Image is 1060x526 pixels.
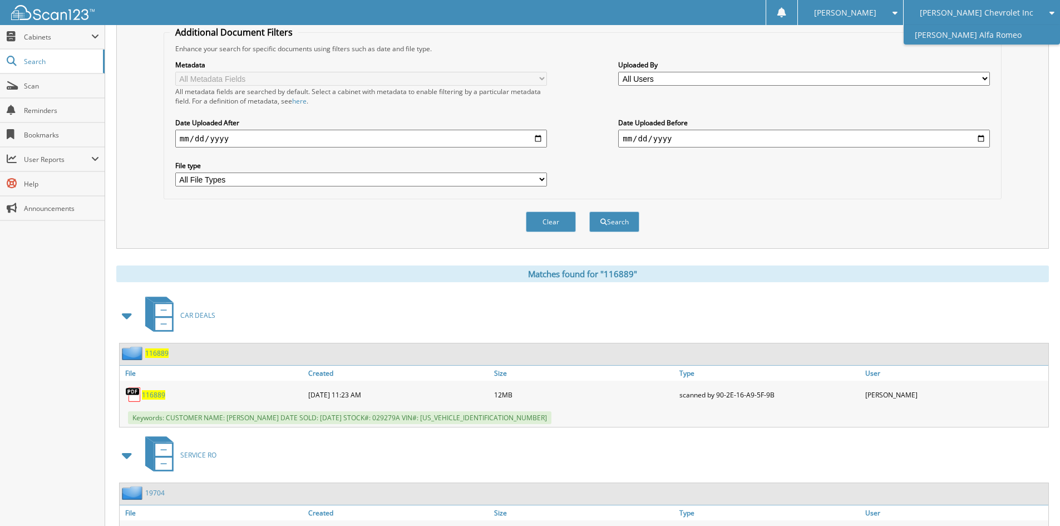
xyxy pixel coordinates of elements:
[491,384,677,406] div: 12MB
[24,57,97,66] span: Search
[24,155,91,164] span: User Reports
[1004,473,1060,526] iframe: Chat Widget
[814,9,876,16] span: [PERSON_NAME]
[618,118,990,127] label: Date Uploaded Before
[116,266,1049,282] div: Matches found for "116889"
[24,106,99,115] span: Reminders
[170,26,298,38] legend: Additional Document Filters
[305,366,491,381] a: Created
[677,384,862,406] div: scanned by 90-2E-16-A9-5F-9B
[122,486,145,500] img: folder2.png
[175,118,547,127] label: Date Uploaded After
[145,348,169,358] a: 116889
[139,433,216,477] a: SERVICE RO
[24,130,99,140] span: Bookmarks
[24,32,91,42] span: Cabinets
[292,96,307,106] a: here
[145,488,165,498] a: 19704
[491,505,677,520] a: Size
[24,204,99,213] span: Announcements
[862,384,1048,406] div: [PERSON_NAME]
[120,366,305,381] a: File
[11,5,95,20] img: scan123-logo-white.svg
[180,311,215,320] span: CAR DEALS
[589,212,639,232] button: Search
[491,366,677,381] a: Size
[142,390,165,400] a: 116889
[24,179,99,189] span: Help
[180,450,216,460] span: SERVICE RO
[125,386,142,403] img: PDF.png
[122,346,145,360] img: folder2.png
[618,60,990,70] label: Uploaded By
[862,505,1048,520] a: User
[175,87,547,106] div: All metadata fields are searched by default. Select a cabinet with metadata to enable filtering b...
[305,384,491,406] div: [DATE] 11:23 AM
[862,366,1048,381] a: User
[677,366,862,381] a: Type
[175,60,547,70] label: Metadata
[526,212,576,232] button: Clear
[920,9,1033,16] span: [PERSON_NAME] Chevrolet Inc
[170,44,995,53] div: Enhance your search for specific documents using filters such as date and file type.
[139,293,215,337] a: CAR DEALS
[175,161,547,170] label: File type
[305,505,491,520] a: Created
[120,505,305,520] a: File
[904,25,1060,45] a: [PERSON_NAME] Alfa Romeo
[677,505,862,520] a: Type
[24,81,99,91] span: Scan
[618,130,990,148] input: end
[128,411,551,424] span: Keywords: CUSTOMER NAME: [PERSON_NAME] DATE SOLD: [DATE] STOCK#: 029279A VIN#: [US_VEHICLE_IDENTI...
[175,130,547,148] input: start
